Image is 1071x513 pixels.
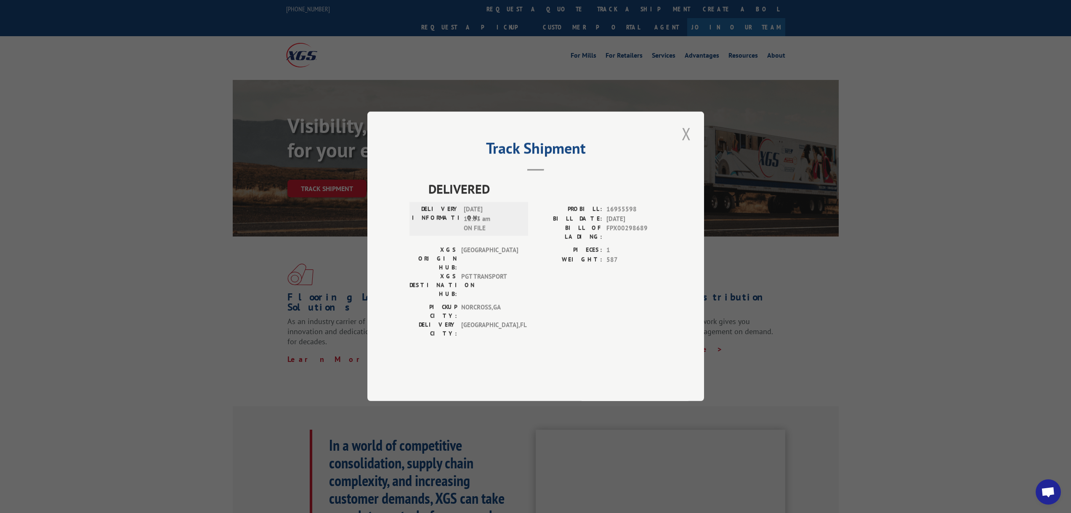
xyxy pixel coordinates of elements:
span: 16955598 [606,205,662,215]
label: BILL DATE: [536,214,602,224]
span: 1 [606,246,662,255]
label: PROBILL: [536,205,602,215]
label: PIECES: [536,246,602,255]
span: [DATE] 11:53 am ON FILE [464,205,521,234]
span: DELIVERED [428,180,662,199]
span: 587 [606,255,662,265]
span: [GEOGRAPHIC_DATA] , FL [461,321,518,338]
button: Close modal [679,122,694,145]
span: [DATE] [606,214,662,224]
span: NORCROSS , GA [461,303,518,321]
label: WEIGHT: [536,255,602,265]
h2: Track Shipment [409,142,662,158]
span: FPX00298689 [606,224,662,242]
label: BILL OF LADING: [536,224,602,242]
a: Open chat [1036,479,1061,505]
label: XGS ORIGIN HUB: [409,246,457,272]
label: XGS DESTINATION HUB: [409,272,457,299]
span: PGT TRANSPORT [461,272,518,299]
label: DELIVERY CITY: [409,321,457,338]
span: [GEOGRAPHIC_DATA] [461,246,518,272]
label: DELIVERY INFORMATION: [412,205,460,234]
label: PICKUP CITY: [409,303,457,321]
